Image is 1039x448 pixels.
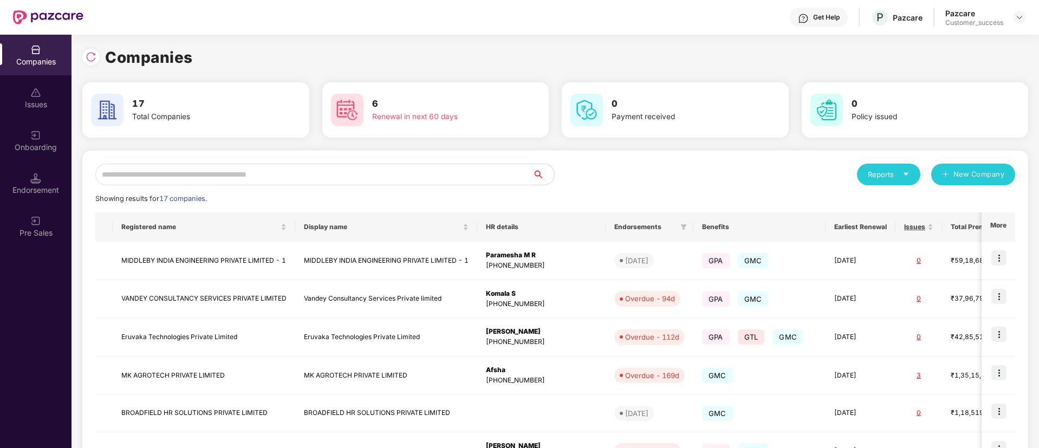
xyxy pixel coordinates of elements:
img: icon [991,250,1006,265]
th: Issues [895,212,942,242]
div: Reports [868,169,910,180]
div: 3 [904,371,933,381]
td: MK AGROTECH PRIVATE LIMITED [113,356,295,395]
div: Overdue - 112d [625,332,679,342]
span: plus [942,171,949,179]
span: GPA [702,253,730,268]
h1: Companies [105,46,193,69]
td: [DATE] [826,318,895,356]
td: MK AGROTECH PRIVATE LIMITED [295,356,477,395]
div: ₹59,18,680.58 [951,256,1005,266]
button: search [532,164,555,185]
span: GPA [702,291,730,307]
div: [PHONE_NUMBER] [486,375,597,386]
img: svg+xml;base64,PHN2ZyB3aWR0aD0iMTQuNSIgaGVpZ2h0PSIxNC41IiB2aWV3Qm94PSIwIDAgMTYgMTYiIGZpbGw9Im5vbm... [30,173,41,184]
img: icon [991,404,1006,419]
span: GMC [738,253,769,268]
h3: 6 [372,97,509,111]
th: HR details [477,212,606,242]
img: New Pazcare Logo [13,10,83,24]
span: Display name [304,223,460,231]
span: caret-down [902,171,910,178]
span: Showing results for [95,194,207,203]
img: icon [991,327,1006,342]
div: Policy issued [852,111,988,123]
td: VANDEY CONSULTANCY SERVICES PRIVATE LIMITED [113,280,295,319]
span: filter [678,220,689,233]
th: Benefits [693,212,826,242]
div: Overdue - 94d [625,293,675,304]
span: GMC [738,291,769,307]
td: Eruvaka Technologies Private Limited [113,318,295,356]
div: 0 [904,408,933,418]
td: BROADFIELD HR SOLUTIONS PRIVATE LIMITED [295,395,477,432]
span: Registered name [121,223,278,231]
div: [DATE] [625,255,648,266]
span: GPA [702,329,730,345]
span: Endorsements [614,223,676,231]
span: GTL [738,329,765,345]
button: plusNew Company [931,164,1015,185]
div: ₹1,18,519.2 [951,408,1005,418]
div: Customer_success [945,18,1003,27]
div: [PHONE_NUMBER] [486,337,597,347]
img: svg+xml;base64,PHN2ZyB4bWxucz0iaHR0cDovL3d3dy53My5vcmcvMjAwMC9zdmciIHdpZHRoPSI2MCIgaGVpZ2h0PSI2MC... [570,94,603,126]
div: Renewal in next 60 days [372,111,509,123]
img: svg+xml;base64,PHN2ZyB4bWxucz0iaHR0cDovL3d3dy53My5vcmcvMjAwMC9zdmciIHdpZHRoPSI2MCIgaGVpZ2h0PSI2MC... [91,94,124,126]
div: Total Companies [132,111,269,123]
div: Pazcare [945,8,1003,18]
div: [PHONE_NUMBER] [486,261,597,271]
img: svg+xml;base64,PHN2ZyBpZD0iUmVsb2FkLTMyeDMyIiB4bWxucz0iaHR0cDovL3d3dy53My5vcmcvMjAwMC9zdmciIHdpZH... [86,51,96,62]
img: icon [991,289,1006,304]
img: svg+xml;base64,PHN2ZyB3aWR0aD0iMjAiIGhlaWdodD0iMjAiIHZpZXdCb3g9IjAgMCAyMCAyMCIgZmlsbD0ibm9uZSIgeG... [30,216,41,226]
td: [DATE] [826,280,895,319]
img: icon [991,365,1006,380]
div: [PERSON_NAME] [486,327,597,337]
img: svg+xml;base64,PHN2ZyBpZD0iRHJvcGRvd24tMzJ4MzIiIHhtbG5zPSJodHRwOi8vd3d3LnczLm9yZy8yMDAwL3N2ZyIgd2... [1015,13,1024,22]
span: GMC [702,406,733,421]
th: Total Premium [942,212,1014,242]
div: Afsha [486,365,597,375]
div: Overdue - 169d [625,370,679,381]
div: [DATE] [625,408,648,419]
img: svg+xml;base64,PHN2ZyBpZD0iSXNzdWVzX2Rpc2FibGVkIiB4bWxucz0iaHR0cDovL3d3dy53My5vcmcvMjAwMC9zdmciIH... [30,87,41,98]
td: Vandey Consultancy Services Private limited [295,280,477,319]
span: 17 companies. [159,194,207,203]
div: 0 [904,256,933,266]
span: GMC [702,368,733,383]
td: MIDDLEBY INDIA ENGINEERING PRIVATE LIMITED - 1 [113,242,295,280]
div: 0 [904,332,933,342]
img: svg+xml;base64,PHN2ZyB3aWR0aD0iMjAiIGhlaWdodD0iMjAiIHZpZXdCb3g9IjAgMCAyMCAyMCIgZmlsbD0ibm9uZSIgeG... [30,130,41,141]
span: search [532,170,554,179]
div: ₹1,35,15,875.76 [951,371,1005,381]
th: Display name [295,212,477,242]
th: Registered name [113,212,295,242]
td: [DATE] [826,356,895,395]
div: Pazcare [893,12,923,23]
span: Issues [904,223,925,231]
td: Eruvaka Technologies Private Limited [295,318,477,356]
div: ₹37,96,798.68 [951,294,1005,304]
img: svg+xml;base64,PHN2ZyBpZD0iQ29tcGFuaWVzIiB4bWxucz0iaHR0cDovL3d3dy53My5vcmcvMjAwMC9zdmciIHdpZHRoPS... [30,44,41,55]
h3: 0 [612,97,748,111]
div: Payment received [612,111,748,123]
td: [DATE] [826,242,895,280]
div: [PHONE_NUMBER] [486,299,597,309]
div: Paramesha M R [486,250,597,261]
td: BROADFIELD HR SOLUTIONS PRIVATE LIMITED [113,395,295,432]
div: ₹42,85,519.76 [951,332,1005,342]
span: P [876,11,884,24]
span: filter [680,224,687,230]
div: 0 [904,294,933,304]
th: Earliest Renewal [826,212,895,242]
td: MIDDLEBY INDIA ENGINEERING PRIVATE LIMITED - 1 [295,242,477,280]
img: svg+xml;base64,PHN2ZyB4bWxucz0iaHR0cDovL3d3dy53My5vcmcvMjAwMC9zdmciIHdpZHRoPSI2MCIgaGVpZ2h0PSI2MC... [331,94,363,126]
h3: 17 [132,97,269,111]
h3: 0 [852,97,988,111]
span: GMC [772,329,803,345]
div: Get Help [813,13,840,22]
td: [DATE] [826,395,895,432]
th: More [982,212,1015,242]
img: svg+xml;base64,PHN2ZyBpZD0iSGVscC0zMngzMiIgeG1sbnM9Imh0dHA6Ly93d3cudzMub3JnLzIwMDAvc3ZnIiB3aWR0aD... [798,13,809,24]
img: svg+xml;base64,PHN2ZyB4bWxucz0iaHR0cDovL3d3dy53My5vcmcvMjAwMC9zdmciIHdpZHRoPSI2MCIgaGVpZ2h0PSI2MC... [810,94,843,126]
